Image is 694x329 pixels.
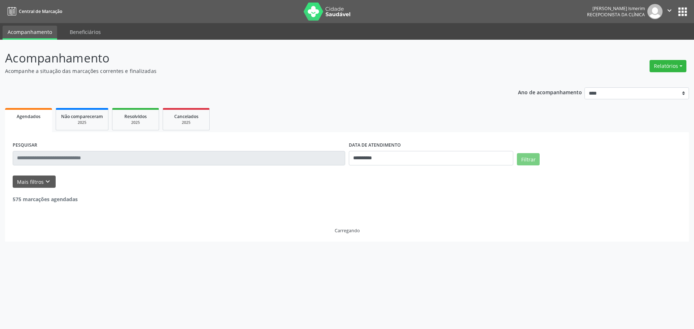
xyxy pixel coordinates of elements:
label: PESQUISAR [13,140,37,151]
div: 2025 [168,120,204,125]
i:  [665,7,673,14]
a: Acompanhamento [3,26,57,40]
p: Acompanhe a situação das marcações correntes e finalizadas [5,67,484,75]
button: Mais filtroskeyboard_arrow_down [13,176,56,188]
div: [PERSON_NAME] Ismerim [587,5,645,12]
button: apps [676,5,689,18]
img: img [647,4,663,19]
div: Carregando [335,228,360,234]
span: Central de Marcação [19,8,62,14]
span: Cancelados [174,113,198,120]
button: Filtrar [517,153,540,165]
button: Relatórios [650,60,686,72]
a: Beneficiários [65,26,106,38]
span: Recepcionista da clínica [587,12,645,18]
span: Agendados [17,113,40,120]
div: 2025 [117,120,154,125]
p: Acompanhamento [5,49,484,67]
strong: 575 marcações agendadas [13,196,78,203]
span: Resolvidos [124,113,147,120]
div: 2025 [61,120,103,125]
button:  [663,4,676,19]
span: Não compareceram [61,113,103,120]
label: DATA DE ATENDIMENTO [349,140,401,151]
i: keyboard_arrow_down [44,178,52,186]
a: Central de Marcação [5,5,62,17]
p: Ano de acompanhamento [518,87,582,96]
